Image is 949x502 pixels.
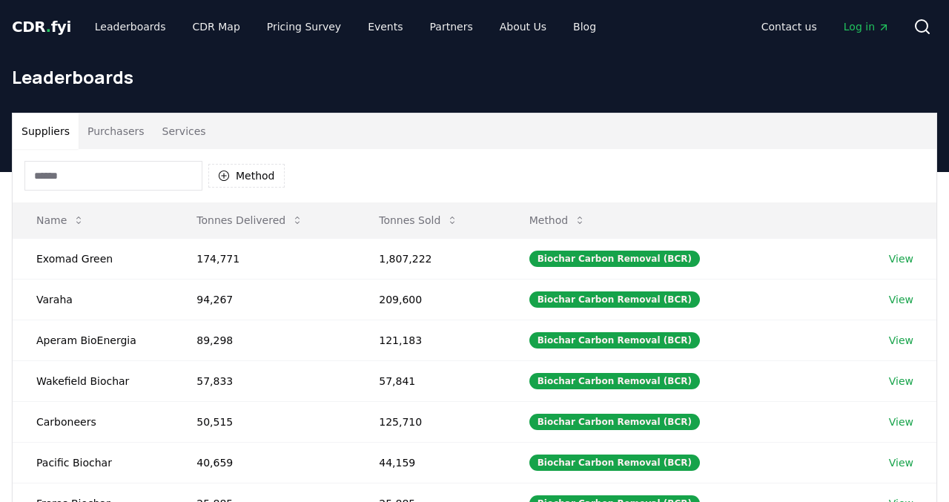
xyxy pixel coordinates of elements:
[889,374,913,389] a: View
[488,13,558,40] a: About Us
[83,13,608,40] nav: Main
[173,360,355,401] td: 57,833
[529,332,700,349] div: Biochar Carbon Removal (BCR)
[889,292,913,307] a: View
[13,320,173,360] td: Aperam BioEnergia
[889,455,913,470] a: View
[367,205,470,235] button: Tonnes Sold
[418,13,485,40] a: Partners
[12,18,71,36] span: CDR fyi
[83,13,178,40] a: Leaderboards
[24,205,96,235] button: Name
[13,238,173,279] td: Exomad Green
[13,360,173,401] td: Wakefield Biochar
[750,13,902,40] nav: Main
[355,279,505,320] td: 209,600
[173,279,355,320] td: 94,267
[529,455,700,471] div: Biochar Carbon Removal (BCR)
[529,291,700,308] div: Biochar Carbon Removal (BCR)
[13,113,79,149] button: Suppliers
[181,13,252,40] a: CDR Map
[844,19,890,34] span: Log in
[355,442,505,483] td: 44,159
[173,442,355,483] td: 40,659
[529,373,700,389] div: Biochar Carbon Removal (BCR)
[13,401,173,442] td: Carboneers
[153,113,215,149] button: Services
[13,442,173,483] td: Pacific Biochar
[12,65,937,89] h1: Leaderboards
[355,360,505,401] td: 57,841
[12,16,71,37] a: CDR.fyi
[13,279,173,320] td: Varaha
[46,18,51,36] span: .
[750,13,829,40] a: Contact us
[529,251,700,267] div: Biochar Carbon Removal (BCR)
[208,164,285,188] button: Method
[79,113,153,149] button: Purchasers
[185,205,315,235] button: Tonnes Delivered
[355,401,505,442] td: 125,710
[561,13,608,40] a: Blog
[173,238,355,279] td: 174,771
[173,401,355,442] td: 50,515
[355,238,505,279] td: 1,807,222
[173,320,355,360] td: 89,298
[832,13,902,40] a: Log in
[529,414,700,430] div: Biochar Carbon Removal (BCR)
[889,415,913,429] a: View
[889,251,913,266] a: View
[355,320,505,360] td: 121,183
[356,13,414,40] a: Events
[889,333,913,348] a: View
[518,205,598,235] button: Method
[255,13,353,40] a: Pricing Survey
